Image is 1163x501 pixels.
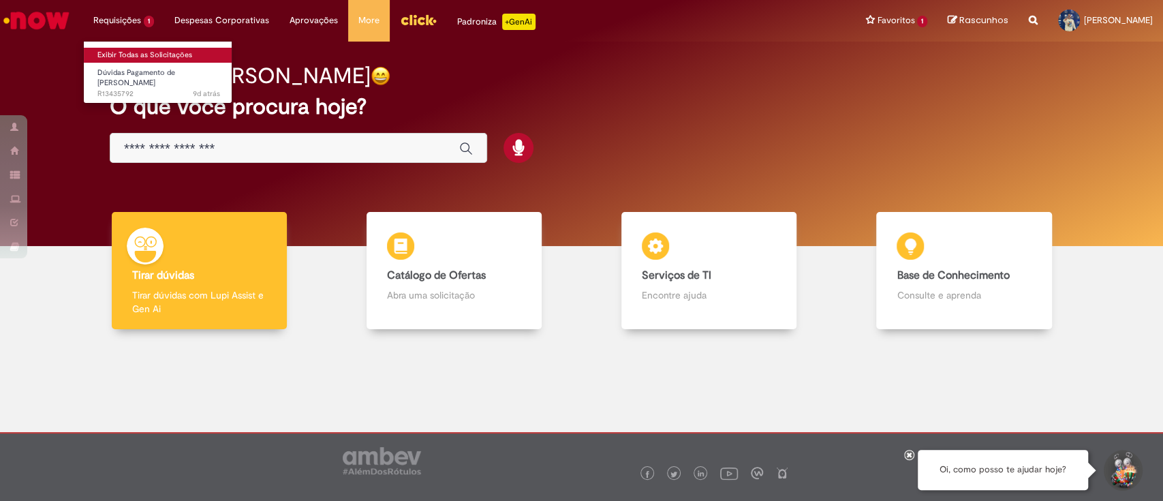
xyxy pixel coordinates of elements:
[751,467,763,479] img: logo_footer_workplace.png
[83,41,232,104] ul: Requisições
[193,89,220,99] span: 9d atrás
[132,288,266,316] p: Tirar dúvidas com Lupi Assist e Gen Ai
[642,269,711,282] b: Serviços de TI
[97,67,175,89] span: Dúvidas Pagamento de [PERSON_NAME]
[1084,14,1153,26] span: [PERSON_NAME]
[358,14,379,27] span: More
[457,14,536,30] div: Padroniza
[959,14,1008,27] span: Rascunhos
[400,10,437,30] img: click_logo_yellow_360x200.png
[110,64,371,88] h2: Bom dia, [PERSON_NAME]
[326,212,581,330] a: Catálogo de Ofertas Abra uma solicitação
[97,89,220,100] span: R13435792
[174,14,269,27] span: Despesas Corporativas
[387,288,521,302] p: Abra uma solicitação
[1102,450,1143,491] button: Iniciar Conversa de Suporte
[93,14,141,27] span: Requisições
[193,89,220,99] time: 21/08/2025 11:38:31
[84,65,234,95] a: Aberto R13435792 : Dúvidas Pagamento de Salário
[387,269,486,282] b: Catálogo de Ofertas
[582,212,837,330] a: Serviços de TI Encontre ajuda
[897,288,1031,302] p: Consulte e aprenda
[72,212,326,330] a: Tirar dúvidas Tirar dúvidas com Lupi Assist e Gen Ai
[84,48,234,63] a: Exibir Todas as Solicitações
[948,14,1008,27] a: Rascunhos
[132,269,194,282] b: Tirar dúvidas
[720,464,738,482] img: logo_footer_youtube.png
[897,269,1009,282] b: Base de Conhecimento
[1,7,72,34] img: ServiceNow
[644,471,651,478] img: logo_footer_facebook.png
[343,447,421,474] img: logo_footer_ambev_rotulo_gray.png
[642,288,776,302] p: Encontre ajuda
[110,95,1053,119] h2: O que você procura hoje?
[698,470,704,479] img: logo_footer_linkedin.png
[917,16,927,27] span: 1
[918,450,1088,490] div: Oi, como posso te ajudar hoje?
[144,16,154,27] span: 1
[670,471,677,478] img: logo_footer_twitter.png
[776,467,788,479] img: logo_footer_naosei.png
[877,14,914,27] span: Favoritos
[290,14,338,27] span: Aprovações
[502,14,536,30] p: +GenAi
[837,212,1091,330] a: Base de Conhecimento Consulte e aprenda
[371,66,390,86] img: happy-face.png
